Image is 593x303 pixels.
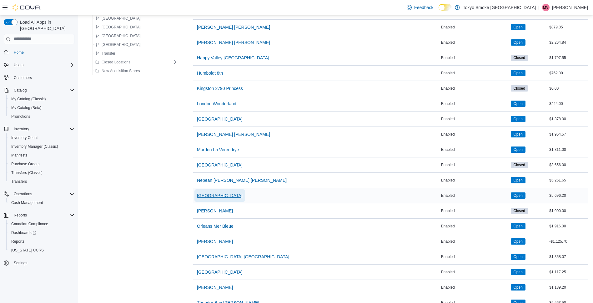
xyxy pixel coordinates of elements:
span: Humboldt 8th [197,70,223,76]
button: Orleans Mer Bleue [194,220,236,232]
span: Cash Management [11,200,43,205]
span: Closed Locations [102,59,130,64]
span: Inventory [14,127,29,132]
span: Inventory Manager (Classic) [9,143,74,150]
span: Open [511,131,525,137]
span: Open [514,24,523,30]
button: [PERSON_NAME] [194,205,235,217]
button: [US_STATE] CCRS [6,246,77,255]
div: Enabled [440,146,510,153]
span: Washington CCRS [9,246,74,254]
span: Dashboards [11,230,36,235]
nav: Complex example [4,45,74,284]
a: Reports [9,238,27,245]
span: [GEOGRAPHIC_DATA] [197,116,243,122]
span: [GEOGRAPHIC_DATA] [102,24,141,29]
span: Transfers (Classic) [11,170,43,175]
a: Dashboards [6,228,77,237]
button: [GEOGRAPHIC_DATA] [194,189,245,202]
span: Open [511,177,525,183]
span: Cash Management [9,199,74,206]
span: Open [514,223,523,229]
div: $1,916.00 [548,222,588,230]
button: Home [1,48,77,57]
span: [PERSON_NAME] [197,208,233,214]
span: Open [514,193,523,198]
div: $2,264.84 [548,39,588,46]
div: $1,000.00 [548,207,588,215]
span: [PERSON_NAME] [PERSON_NAME] [197,39,270,46]
span: [PERSON_NAME] [PERSON_NAME] [197,131,270,137]
span: Manifests [9,151,74,159]
img: Cova [13,4,41,11]
span: Load All Apps in [GEOGRAPHIC_DATA] [18,19,74,32]
span: Closed [511,162,528,168]
span: Open [511,101,525,107]
a: Home [11,49,26,56]
span: Open [514,40,523,45]
button: [GEOGRAPHIC_DATA] [93,32,143,39]
span: Promotions [11,114,30,119]
span: Closed [514,208,525,214]
div: $3,656.00 [548,161,588,169]
button: Transfer [93,49,118,57]
a: [US_STATE] CCRS [9,246,46,254]
input: Dark Mode [439,4,452,11]
span: [GEOGRAPHIC_DATA] [102,42,141,47]
button: London Wonderland [194,97,239,110]
p: [PERSON_NAME] [552,4,588,11]
div: -$1,125.70 [548,238,588,245]
div: Enabled [440,39,510,46]
p: | [538,4,540,11]
div: Enabled [440,253,510,261]
span: New Acquisition Stores [102,68,140,73]
button: [GEOGRAPHIC_DATA] [93,23,143,31]
span: Home [14,50,24,55]
span: Transfers (Classic) [9,169,74,176]
span: Open [511,269,525,275]
div: $1,954.57 [548,131,588,138]
div: Mario Vitali [542,4,550,11]
button: Purchase Orders [6,160,77,168]
span: Open [514,239,523,244]
span: London Wonderland [197,101,236,107]
button: [PERSON_NAME] [PERSON_NAME] [194,21,273,33]
button: Inventory [11,125,32,133]
span: Reports [14,213,27,218]
span: Users [14,62,23,67]
a: My Catalog (Classic) [9,95,48,103]
div: $762.00 [548,69,588,77]
span: Purchase Orders [9,160,74,168]
span: Happy Valley [GEOGRAPHIC_DATA] [197,55,269,61]
span: Transfers [11,179,27,184]
button: Operations [1,190,77,198]
span: Inventory Manager (Classic) [11,144,58,149]
button: Happy Valley [GEOGRAPHIC_DATA] [194,52,272,64]
span: Reports [11,211,74,219]
button: Manifests [6,151,77,160]
button: Inventory Count [6,133,77,142]
div: Enabled [440,69,510,77]
div: $1,358.07 [548,253,588,261]
div: Enabled [440,268,510,276]
span: Closed [511,208,528,214]
span: Open [514,254,523,260]
span: Open [511,147,525,153]
a: Promotions [9,113,33,120]
button: [PERSON_NAME] [PERSON_NAME] [194,128,273,141]
span: Open [514,147,523,152]
a: Cash Management [9,199,45,206]
button: Nepean [PERSON_NAME] [PERSON_NAME] [194,174,289,186]
a: Inventory Manager (Classic) [9,143,61,150]
span: [PERSON_NAME] [PERSON_NAME] [197,24,270,30]
span: Reports [9,238,74,245]
button: Canadian Compliance [6,220,77,228]
button: [GEOGRAPHIC_DATA] [194,159,245,171]
button: My Catalog (Classic) [6,95,77,103]
span: Open [511,254,525,260]
button: Transfers [6,177,77,186]
span: Customers [11,74,74,82]
span: Open [514,132,523,137]
div: Enabled [440,222,510,230]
